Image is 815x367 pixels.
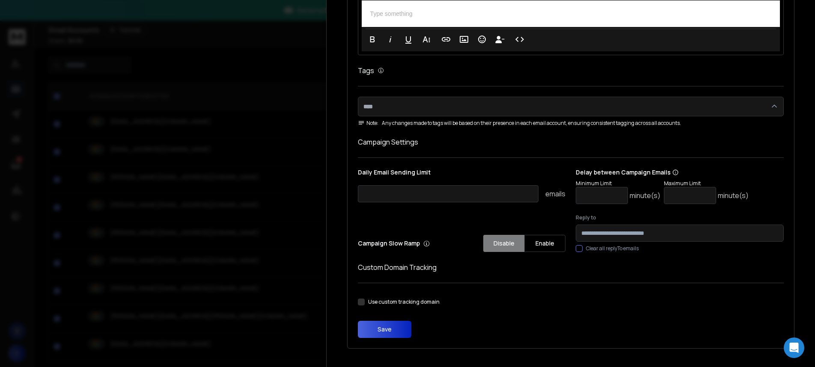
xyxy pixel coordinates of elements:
[576,214,784,221] label: Reply to
[492,31,508,48] button: Insert Unsubscribe Link
[418,31,434,48] button: More Text
[483,235,524,252] button: Disable
[576,168,749,177] p: Delay between Campaign Emails
[586,245,639,252] label: Clear all replyTo emails
[358,120,378,127] span: Note:
[664,180,749,187] p: Maximum Limit
[400,31,416,48] button: Underline (⌘U)
[358,262,784,272] h1: Custom Domain Tracking
[358,65,374,76] h1: Tags
[438,31,454,48] button: Insert Link (⌘K)
[368,299,440,305] label: Use custom tracking domain
[358,239,430,248] p: Campaign Slow Ramp
[358,120,784,127] div: Any changes made to tags will be based on their presence in each email account, ensuring consiste...
[545,189,565,199] p: emails
[512,31,528,48] button: Code View
[358,321,411,338] button: Save
[358,137,784,147] h1: Campaign Settings
[364,31,381,48] button: Bold (⌘B)
[524,235,565,252] button: Enable
[474,31,490,48] button: Emoticons
[630,190,660,201] p: minute(s)
[358,168,566,180] p: Daily Email Sending Limit
[576,180,660,187] p: Minimum Limit
[382,31,399,48] button: Italic (⌘I)
[718,190,749,201] p: minute(s)
[784,337,804,358] div: Open Intercom Messenger
[456,31,472,48] button: Insert Image (⌘P)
